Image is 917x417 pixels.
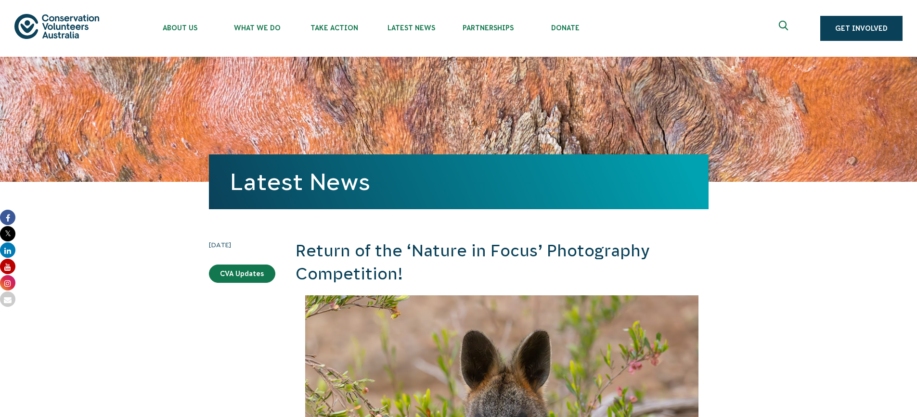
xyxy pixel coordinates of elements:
[773,17,796,40] button: Expand search box Close search box
[219,24,296,32] span: What We Do
[450,24,527,32] span: Partnerships
[373,24,450,32] span: Latest News
[209,265,275,283] a: CVA Updates
[296,240,709,285] h2: Return of the ‘Nature in Focus’ Photography Competition!
[142,24,219,32] span: About Us
[820,16,903,41] a: Get Involved
[779,21,791,36] span: Expand search box
[296,24,373,32] span: Take Action
[209,240,275,250] time: [DATE]
[14,14,99,38] img: logo.svg
[527,24,604,32] span: Donate
[230,169,370,195] a: Latest News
